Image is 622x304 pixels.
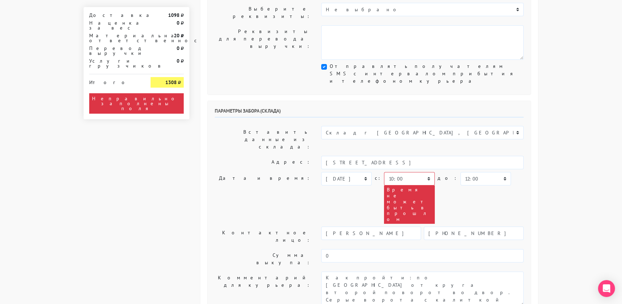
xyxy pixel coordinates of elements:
[84,20,145,30] div: Наценка за вес
[89,93,184,114] div: Неправильно заполнены поля
[209,249,316,269] label: Сумма выкупа:
[215,108,524,118] h6: Параметры забора (склада)
[209,3,316,23] label: Выберите реквизиты:
[174,32,179,39] strong: 20
[209,126,316,153] label: Вставить данные из склада:
[209,156,316,169] label: Адрес:
[165,79,177,85] strong: 1308
[384,185,434,224] div: Время не может быть в прошлом
[598,280,615,297] div: Open Intercom Messenger
[330,63,524,85] label: Отправлять получателям SMS с интервалом прибытия и телефоном курьера
[177,58,179,64] strong: 0
[168,12,179,18] strong: 1098
[438,172,458,184] label: до:
[209,25,316,60] label: Реквизиты для перевода выручки:
[424,227,524,240] input: Телефон
[84,58,145,68] div: Услуги грузчиков
[177,45,179,51] strong: 0
[84,46,145,56] div: Перевод выручки
[84,33,145,43] div: Материальная ответственность
[209,172,316,224] label: Дата и время:
[177,20,179,26] strong: 0
[374,172,381,184] label: c:
[321,227,421,240] input: Имя
[209,227,316,246] label: Контактное лицо:
[89,77,140,85] div: Итого
[84,13,145,18] div: Доставка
